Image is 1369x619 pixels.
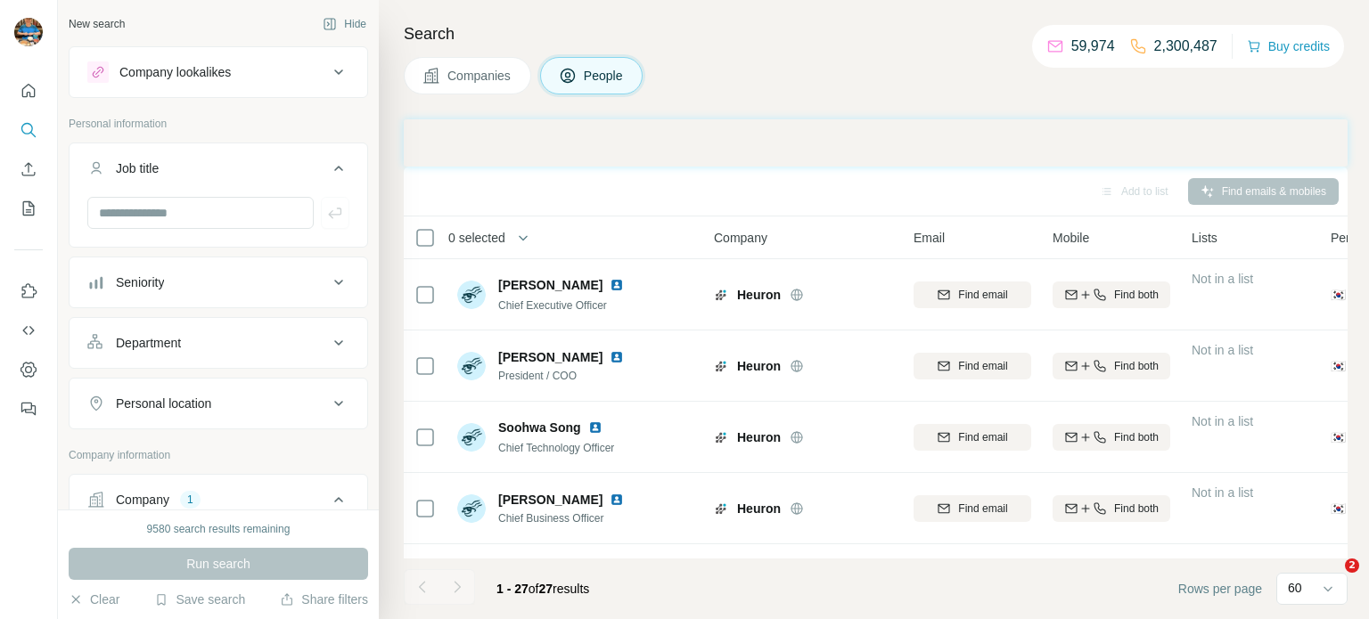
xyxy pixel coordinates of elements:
[116,491,169,509] div: Company
[714,359,728,373] img: Logo of Heuron
[70,261,367,304] button: Seniority
[588,420,603,435] img: LinkedIn logo
[14,314,43,346] button: Use Surfe API
[737,428,781,446] span: Heuron
[496,582,529,596] span: 1 - 27
[539,582,553,596] span: 27
[914,495,1031,522] button: Find email
[610,350,624,364] img: LinkedIn logo
[14,114,43,146] button: Search
[448,229,505,247] span: 0 selected
[498,442,614,454] span: Chief Technology Officer
[457,352,486,380] img: Avatar
[14,275,43,307] button: Use Surfe on LinkedIn
[69,590,119,608] button: Clear
[457,281,486,309] img: Avatar
[914,229,945,247] span: Email
[958,429,1007,445] span: Find email
[14,192,43,224] button: My lists
[14,153,43,185] button: Enrich CSV
[180,492,201,508] div: 1
[1178,580,1262,598] span: Rows per page
[1345,558,1359,573] span: 2
[1053,229,1089,247] span: Mobile
[280,590,368,608] button: Share filters
[154,590,245,608] button: Save search
[116,334,181,352] div: Department
[714,501,728,516] img: Logo of Heuron
[610,493,624,507] img: LinkedIn logo
[147,521,291,537] div: 9580 search results remaining
[914,281,1031,308] button: Find email
[447,67,512,85] span: Companies
[737,500,781,517] span: Heuron
[1192,229,1217,247] span: Lists
[1331,286,1346,304] span: 🇰🇷
[70,382,367,425] button: Personal location
[69,16,125,32] div: New search
[14,75,43,107] button: Quick start
[714,229,767,247] span: Company
[1114,429,1159,445] span: Find both
[1114,501,1159,517] span: Find both
[958,287,1007,303] span: Find email
[404,119,1348,167] iframe: Banner
[457,494,486,523] img: Avatar
[70,322,367,364] button: Department
[1114,358,1159,374] span: Find both
[69,447,368,463] p: Company information
[1053,495,1170,522] button: Find both
[737,357,781,375] span: Heuron
[116,395,211,412] div: Personal location
[1154,36,1217,57] p: 2,300,487
[69,116,368,132] p: Personal information
[1071,36,1115,57] p: 59,974
[1308,558,1351,601] iframe: Intercom live chat
[404,21,1348,46] h4: Search
[119,63,231,81] div: Company lookalikes
[70,51,367,94] button: Company lookalikes
[1053,281,1170,308] button: Find both
[116,273,164,291] div: Seniority
[14,18,43,46] img: Avatar
[14,354,43,386] button: Dashboard
[610,278,624,292] img: LinkedIn logo
[1331,428,1346,446] span: 🇰🇷
[70,147,367,197] button: Job title
[958,358,1007,374] span: Find email
[457,423,486,452] img: Avatar
[1331,357,1346,375] span: 🇰🇷
[1053,424,1170,451] button: Find both
[1192,485,1253,500] span: Not in a list
[496,582,589,596] span: results
[714,430,728,444] img: Logo of Heuron
[958,501,1007,517] span: Find email
[498,491,603,509] span: [PERSON_NAME]
[498,419,581,436] span: Soohwa Song
[1053,353,1170,379] button: Find both
[1288,579,1302,597] p: 60
[116,159,159,177] div: Job title
[14,393,43,425] button: Feedback
[714,288,728,302] img: Logo of Heuron
[584,67,625,85] span: People
[70,478,367,528] button: Company1
[529,582,539,596] span: of
[1192,557,1253,571] span: Not in a list
[498,348,603,366] span: [PERSON_NAME]
[310,11,379,37] button: Hide
[498,299,607,312] span: Chief Executive Officer
[498,368,631,384] span: President / COO
[498,276,603,294] span: [PERSON_NAME]
[1192,414,1253,428] span: Not in a list
[498,510,631,526] span: Chief Business Officer
[1114,287,1159,303] span: Find both
[914,353,1031,379] button: Find email
[1247,34,1330,59] button: Buy credits
[1192,272,1253,286] span: Not in a list
[1192,343,1253,357] span: Not in a list
[1331,500,1346,517] span: 🇰🇷
[914,424,1031,451] button: Find email
[737,286,781,304] span: Heuron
